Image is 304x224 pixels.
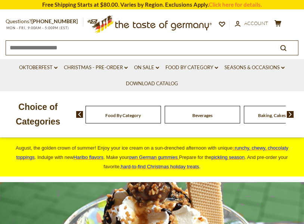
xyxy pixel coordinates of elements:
[76,111,83,118] img: previous arrow
[287,111,294,118] img: next arrow
[121,164,199,169] a: hard-to-find Christmas holiday treats
[129,154,179,160] a: own German gummies.
[105,113,141,118] a: Food By Category
[19,64,58,72] a: Oktoberfest
[224,64,285,72] a: Seasons & Occasions
[126,80,178,88] a: Download Catalog
[16,145,288,169] span: August, the golden crown of summer! Enjoy your ice cream on a sun-drenched afternoon with unique ...
[64,64,128,72] a: Christmas - PRE-ORDER
[31,18,78,24] a: [PHONE_NUMBER]
[235,19,268,28] a: Account
[134,64,159,72] a: On Sale
[129,154,178,160] span: own German gummies
[6,26,69,30] span: MON - FRI, 9:00AM - 5:00PM (EST)
[211,154,245,160] a: pickling season
[74,154,103,160] a: Haribo flavors
[121,164,201,169] span: .
[209,1,262,8] a: Click here for details.
[192,113,213,118] a: Beverages
[6,17,83,26] p: Questions?
[165,64,218,72] a: Food By Category
[244,20,268,26] span: Account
